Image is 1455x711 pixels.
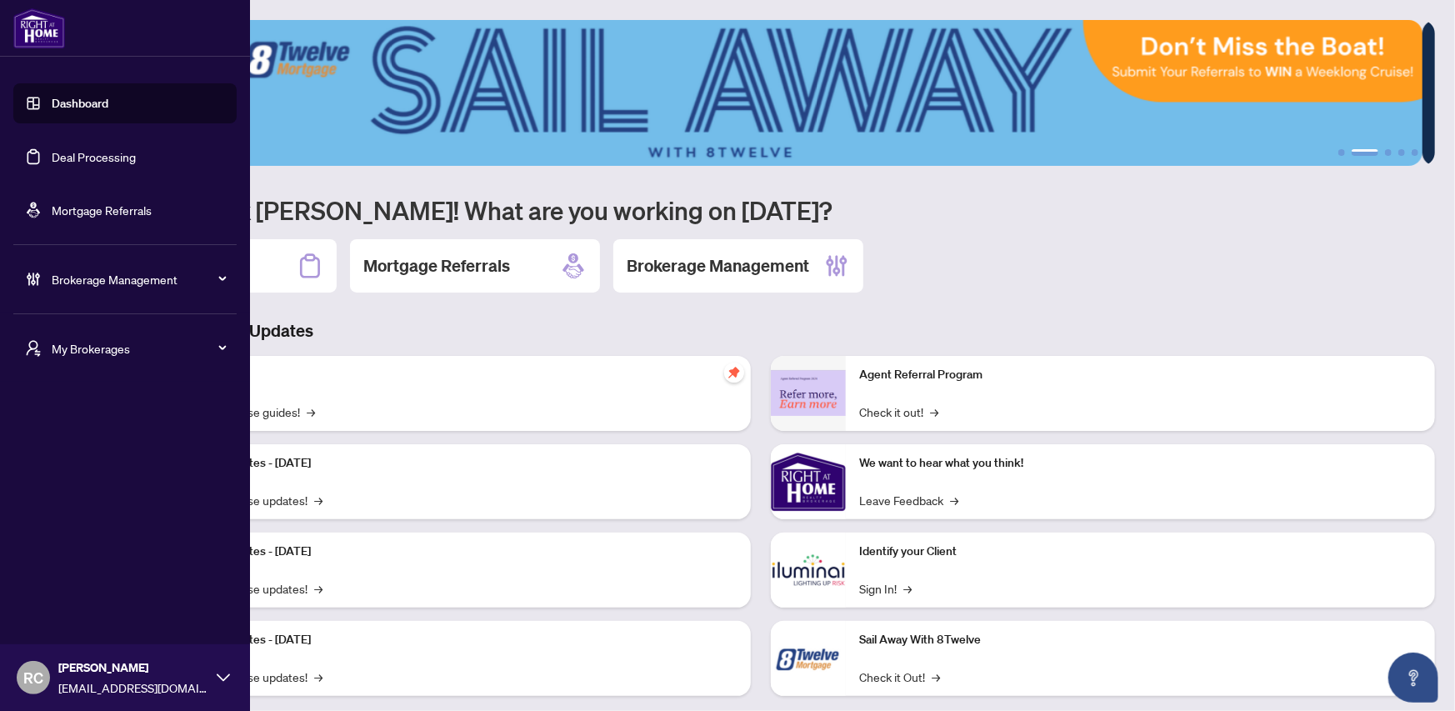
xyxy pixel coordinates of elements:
span: → [930,403,938,421]
p: Self-Help [175,366,737,384]
a: Check it out!→ [859,403,938,421]
p: Sail Away With 8Twelve [859,631,1422,649]
p: Identify your Client [859,543,1422,561]
span: → [307,403,315,421]
span: My Brokerages [52,339,225,358]
span: [PERSON_NAME] [58,658,208,677]
span: → [950,491,958,509]
button: 2 [1352,149,1378,156]
a: Deal Processing [52,149,136,164]
img: We want to hear what you think! [771,444,846,519]
span: → [314,491,322,509]
a: Dashboard [52,96,108,111]
button: Open asap [1388,653,1438,703]
span: pushpin [724,363,744,383]
span: → [314,668,322,686]
span: user-switch [25,340,42,357]
span: [EMAIL_ADDRESS][DOMAIN_NAME] [58,678,208,697]
span: → [903,579,912,598]
img: logo [13,8,65,48]
span: RC [23,666,43,689]
a: Sign In!→ [859,579,912,598]
img: Sail Away With 8Twelve [771,621,846,696]
a: Check it Out!→ [859,668,940,686]
img: Slide 1 [87,20,1422,166]
span: → [314,579,322,598]
img: Agent Referral Program [771,370,846,416]
a: Mortgage Referrals [52,203,152,218]
p: Agent Referral Program [859,366,1422,384]
h3: Brokerage & Industry Updates [87,319,1435,343]
p: We want to hear what you think! [859,454,1422,473]
button: 5 [1412,149,1418,156]
a: Leave Feedback→ [859,491,958,509]
span: → [932,668,940,686]
img: Identify your Client [771,533,846,608]
span: Brokerage Management [52,270,225,288]
button: 4 [1398,149,1405,156]
p: Platform Updates - [DATE] [175,454,737,473]
h2: Mortgage Referrals [363,254,510,278]
p: Platform Updates - [DATE] [175,631,737,649]
button: 1 [1338,149,1345,156]
h2: Brokerage Management [627,254,809,278]
button: 3 [1385,149,1392,156]
h1: Welcome back [PERSON_NAME]! What are you working on [DATE]? [87,194,1435,226]
p: Platform Updates - [DATE] [175,543,737,561]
